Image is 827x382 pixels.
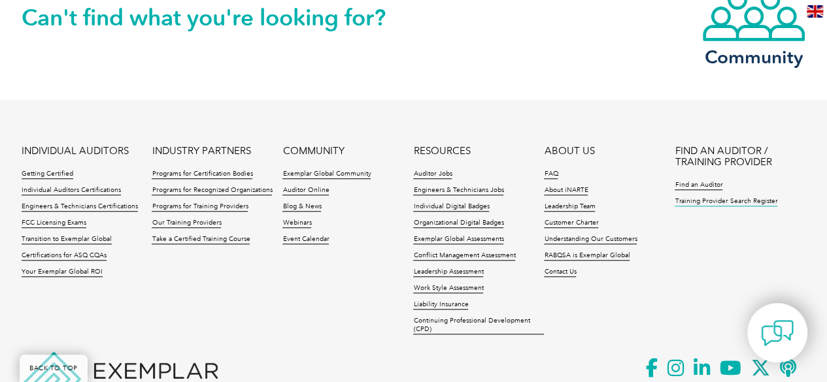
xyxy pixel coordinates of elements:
a: Contact Us [544,268,576,277]
a: Customer Charter [544,219,598,228]
a: INDIVIDUAL AUDITORS [22,146,129,157]
a: Find an Auditor [675,181,722,190]
a: Individual Digital Badges [413,202,489,212]
a: FIND AN AUDITOR / TRAINING PROVIDER [675,146,805,168]
a: Exemplar Global Assessments [413,235,503,244]
a: Liability Insurance [413,300,468,310]
a: Webinars [282,219,311,228]
a: Transition to Exemplar Global [22,235,112,244]
a: Auditor Online [282,186,329,195]
a: Understanding Our Customers [544,235,637,244]
a: About iNARTE [544,186,588,195]
a: Programs for Certification Bodies [152,170,252,179]
img: contact-chat.png [761,317,794,349]
a: Event Calendar [282,235,329,244]
a: RESOURCES [413,146,470,157]
a: Auditor Jobs [413,170,452,179]
a: Programs for Training Providers [152,202,248,212]
a: FAQ [544,170,558,179]
a: Certifications for ASQ CQAs [22,251,107,261]
a: Your Exemplar Global ROI [22,268,103,277]
a: Work Style Assessment [413,284,483,293]
a: Exemplar Global Community [282,170,371,179]
a: RABQSA is Exemplar Global [544,251,630,261]
a: Engineers & Technicians Certifications [22,202,138,212]
a: BACK TO TOP [20,355,88,382]
a: Engineers & Technicians Jobs [413,186,503,195]
a: Training Provider Search Register [675,197,777,206]
a: Our Training Providers [152,219,221,228]
a: Programs for Recognized Organizations [152,186,272,195]
a: Getting Certified [22,170,73,179]
a: Organizational Digital Badges [413,219,503,228]
a: Blog & News [282,202,321,212]
a: COMMUNITY [282,146,344,157]
a: Take a Certified Training Course [152,235,250,244]
a: Continuing Professional Development (CPD) [413,317,544,334]
h2: Can't find what you're looking for? [22,7,414,28]
a: INDUSTRY PARTNERS [152,146,250,157]
a: Conflict Management Assessment [413,251,515,261]
a: Leadership Team [544,202,595,212]
a: FCC Licensing Exams [22,219,86,228]
img: en [807,5,823,18]
a: Leadership Assessment [413,268,483,277]
h3: Community [701,49,806,65]
a: ABOUT US [544,146,594,157]
a: Individual Auditors Certifications [22,186,121,195]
